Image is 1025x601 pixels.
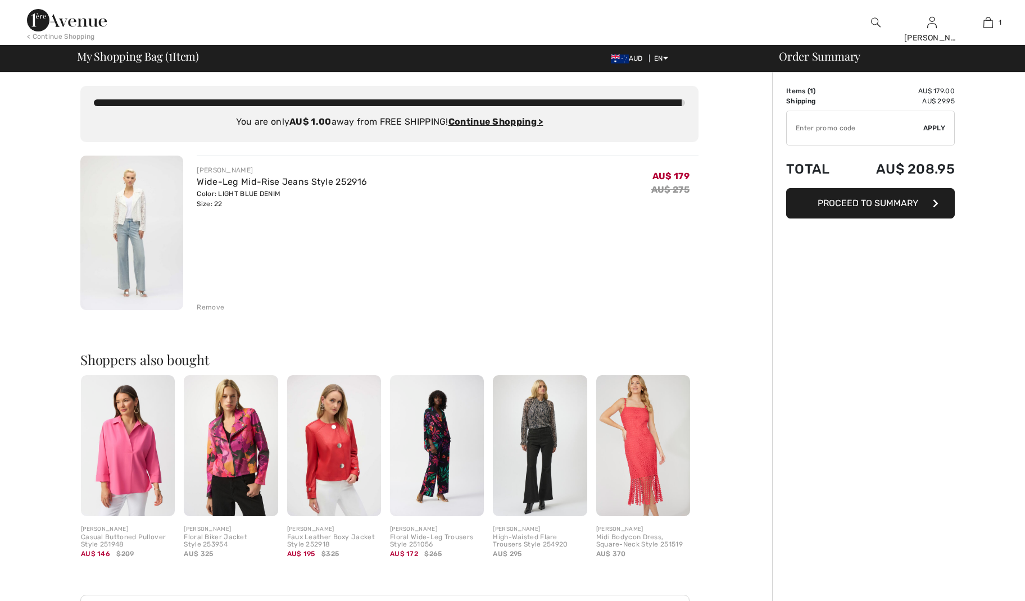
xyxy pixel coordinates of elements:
[786,96,846,106] td: Shipping
[184,550,213,558] span: AU$ 325
[287,550,315,558] span: AU$ 195
[611,54,647,62] span: AUD
[81,375,175,516] img: Casual Buttoned Pullover Style 251948
[493,550,521,558] span: AU$ 295
[493,534,587,549] div: High-Waisted Flare Trousers Style 254920
[846,150,955,188] td: AU$ 208.95
[27,9,107,31] img: 1ère Avenue
[424,549,442,559] span: $265
[983,16,993,29] img: My Bag
[289,116,331,127] strong: AU$ 1.00
[169,48,173,62] span: 1
[927,16,937,29] img: My Info
[197,176,367,187] a: Wide-Leg Mid-Rise Jeans Style 252916
[81,550,110,558] span: AU$ 146
[390,534,484,549] div: Floral Wide-Leg Trousers Style 251056
[321,549,339,559] span: $325
[184,525,278,534] div: [PERSON_NAME]
[184,375,278,516] img: Floral Biker Jacket Style 253954
[596,534,690,549] div: Midi Bodycon Dress, Square-Neck Style 251519
[596,550,626,558] span: AU$ 370
[846,96,955,106] td: AU$ 29.95
[927,17,937,28] a: Sign In
[80,156,183,310] img: Wide-Leg Mid-Rise Jeans Style 252916
[786,86,846,96] td: Items ( )
[197,165,367,175] div: [PERSON_NAME]
[786,188,955,218] button: Proceed to Summary
[652,171,690,181] span: AU$ 179
[27,31,95,42] div: < Continue Shopping
[80,353,699,366] h2: Shoppers also bought
[390,525,484,534] div: [PERSON_NAME]
[999,17,1001,28] span: 1
[923,123,946,133] span: Apply
[390,550,418,558] span: AU$ 172
[184,534,278,549] div: Floral Biker Jacket Style 253954
[493,375,587,516] img: High-Waisted Flare Trousers Style 254920
[787,111,923,145] input: Promo code
[960,16,1015,29] a: 1
[197,302,224,312] div: Remove
[596,525,690,534] div: [PERSON_NAME]
[94,115,685,129] div: You are only away from FREE SHIPPING!
[197,189,367,209] div: Color: LIGHT BLUE DENIM Size: 22
[904,32,959,44] div: [PERSON_NAME]
[654,54,668,62] span: EN
[596,375,690,516] img: Midi Bodycon Dress, Square-Neck Style 251519
[390,375,484,516] img: Floral Wide-Leg Trousers Style 251056
[287,375,381,516] img: Faux Leather Boxy Jacket Style 252918
[846,86,955,96] td: AU$ 179.00
[493,525,587,534] div: [PERSON_NAME]
[287,534,381,549] div: Faux Leather Boxy Jacket Style 252918
[818,198,918,208] span: Proceed to Summary
[116,549,134,559] span: $209
[287,525,381,534] div: [PERSON_NAME]
[786,150,846,188] td: Total
[651,184,690,195] s: AU$ 275
[765,51,1018,62] div: Order Summary
[871,16,881,29] img: search the website
[81,534,175,549] div: Casual Buttoned Pullover Style 251948
[77,51,199,62] span: My Shopping Bag ( Item)
[81,525,175,534] div: [PERSON_NAME]
[810,87,813,95] span: 1
[611,54,629,63] img: Australian Dollar
[448,116,543,127] a: Continue Shopping >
